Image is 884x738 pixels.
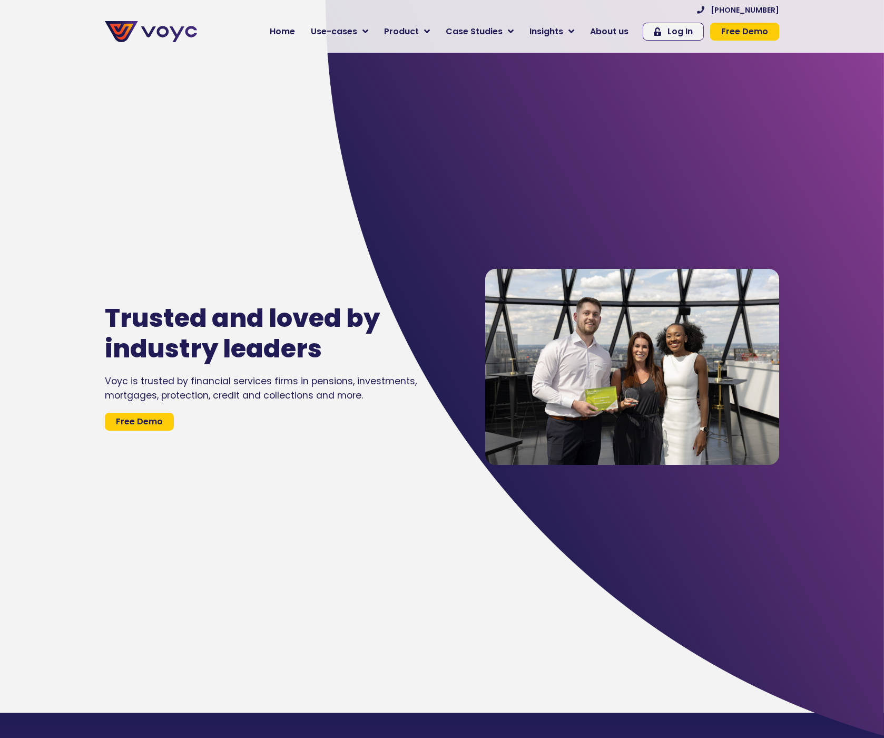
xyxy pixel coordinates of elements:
[711,6,779,14] span: [PHONE_NUMBER]
[529,25,563,38] span: Insights
[105,413,174,431] a: Free Demo
[105,21,197,42] img: voyc-full-logo
[438,21,522,42] a: Case Studies
[697,6,779,14] a: [PHONE_NUMBER]
[116,417,163,426] span: Free Demo
[721,27,768,36] span: Free Demo
[643,23,704,41] a: Log In
[270,25,295,38] span: Home
[376,21,438,42] a: Product
[311,25,357,38] span: Use-cases
[105,303,422,364] h1: Trusted and loved by industry leaders
[582,21,636,42] a: About us
[446,25,503,38] span: Case Studies
[105,374,454,402] div: Voyc is trusted by financial services firms in pensions, investments, mortgages, protection, cred...
[667,27,693,36] span: Log In
[522,21,582,42] a: Insights
[303,21,376,42] a: Use-cases
[710,23,779,41] a: Free Demo
[262,21,303,42] a: Home
[384,25,419,38] span: Product
[590,25,628,38] span: About us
